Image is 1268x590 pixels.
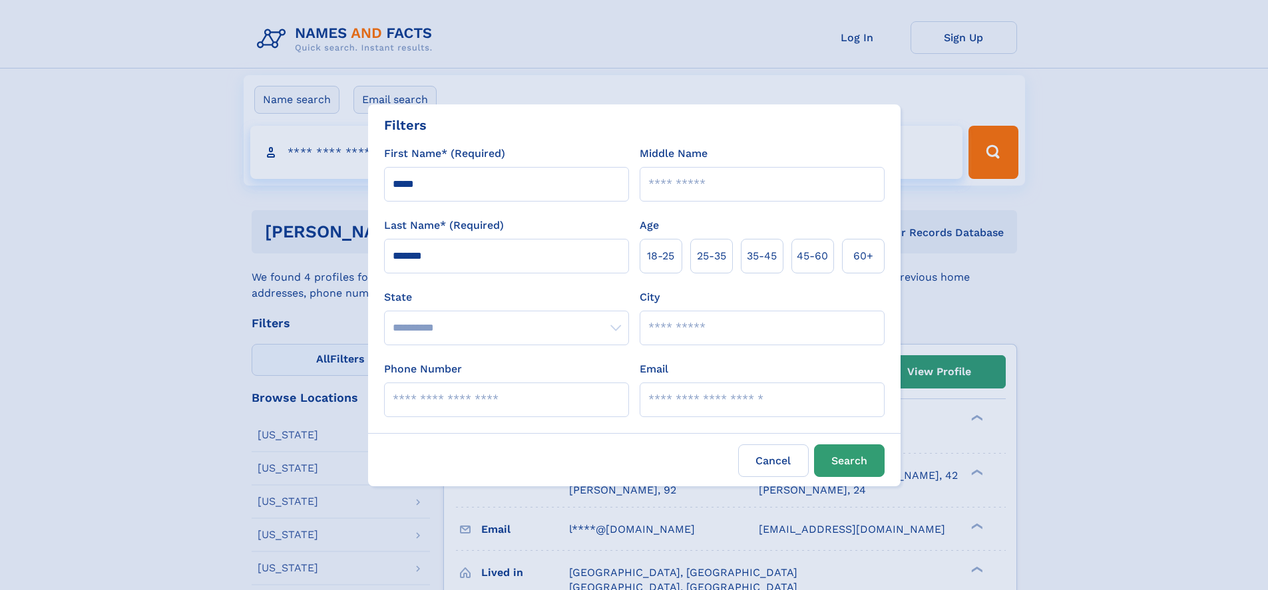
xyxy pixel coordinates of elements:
label: State [384,289,629,305]
label: Phone Number [384,361,462,377]
label: Email [640,361,668,377]
label: City [640,289,660,305]
label: Middle Name [640,146,708,162]
span: 60+ [853,248,873,264]
button: Search [814,444,885,477]
span: 18‑25 [647,248,674,264]
span: 35‑45 [747,248,777,264]
span: 25‑35 [697,248,726,264]
span: 45‑60 [797,248,828,264]
label: First Name* (Required) [384,146,505,162]
div: Filters [384,115,427,135]
label: Age [640,218,659,233]
label: Cancel [738,444,809,477]
label: Last Name* (Required) [384,218,504,233]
